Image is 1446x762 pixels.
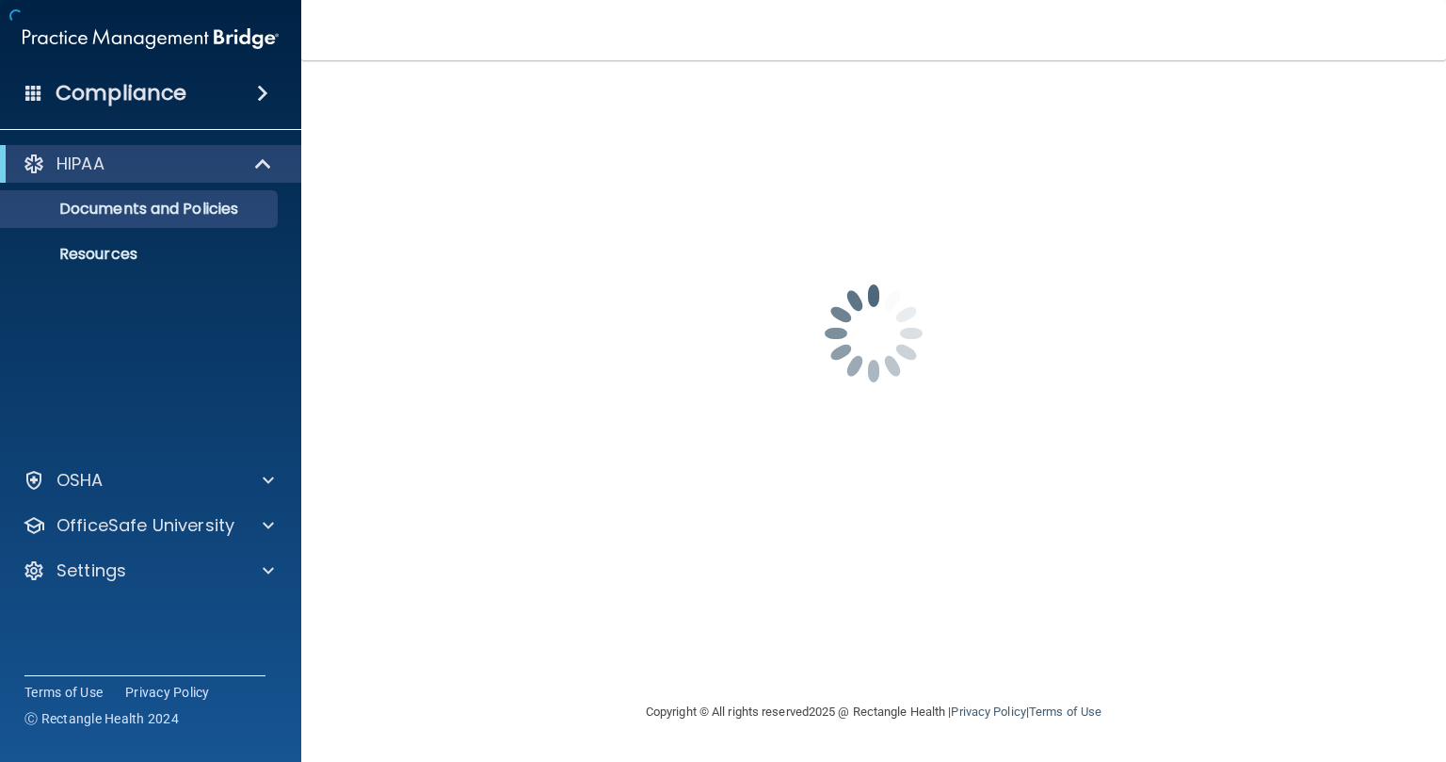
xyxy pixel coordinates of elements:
a: HIPAA [23,153,273,175]
h4: Compliance [56,80,186,106]
p: OfficeSafe University [56,514,234,537]
p: OSHA [56,469,104,492]
img: spinner.e123f6fc.gif [779,239,968,428]
span: Ⓒ Rectangle Health 2024 [24,709,179,728]
a: Terms of Use [24,683,103,702]
div: Copyright © All rights reserved 2025 @ Rectangle Health | | [530,682,1217,742]
p: Documents and Policies [12,200,269,219]
p: Settings [56,559,126,582]
p: HIPAA [56,153,104,175]
a: Settings [23,559,274,582]
img: PMB logo [23,20,279,57]
a: OfficeSafe University [23,514,274,537]
a: OSHA [23,469,274,492]
a: Terms of Use [1029,705,1101,719]
p: Resources [12,245,269,264]
a: Privacy Policy [125,683,210,702]
a: Privacy Policy [951,705,1025,719]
